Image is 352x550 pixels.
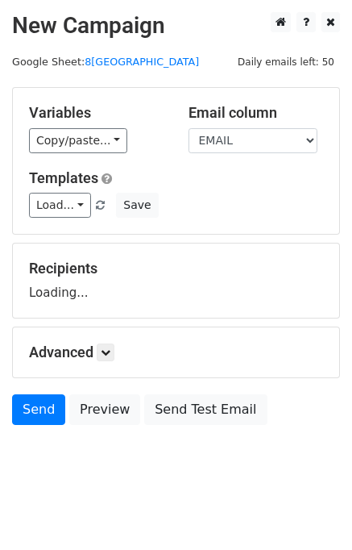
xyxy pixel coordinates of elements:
[69,394,140,425] a: Preview
[29,128,127,153] a: Copy/paste...
[12,56,199,68] small: Google Sheet:
[29,104,164,122] h5: Variables
[29,260,323,302] div: Loading...
[85,56,199,68] a: 8[GEOGRAPHIC_DATA]
[232,56,340,68] a: Daily emails left: 50
[29,260,323,277] h5: Recipients
[116,193,158,218] button: Save
[144,394,267,425] a: Send Test Email
[188,104,324,122] h5: Email column
[12,394,65,425] a: Send
[29,169,98,186] a: Templates
[29,193,91,218] a: Load...
[232,53,340,71] span: Daily emails left: 50
[12,12,340,40] h2: New Campaign
[29,344,323,361] h5: Advanced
